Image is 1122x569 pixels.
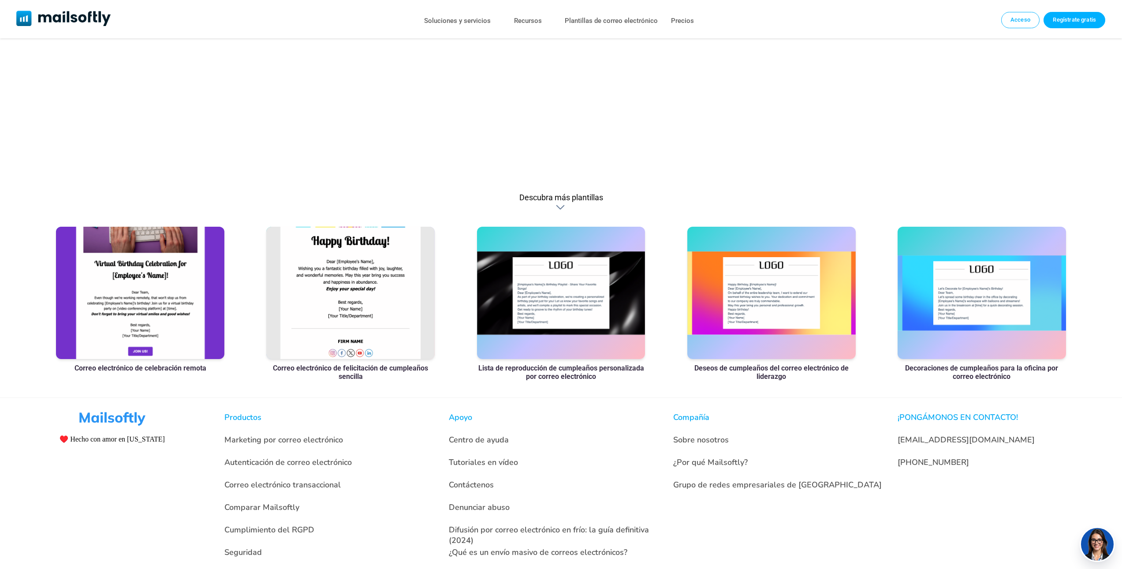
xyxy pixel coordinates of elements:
[477,364,645,381] a: Lista de reproducción de cumpleaños personalizada por correo electrónico
[449,547,627,558] a: ¿Qué es un envío masivo de correos electrónicos?
[1001,12,1040,28] a: Acceso
[898,434,1035,445] a: [EMAIL_ADDRESS][DOMAIN_NAME]
[1010,16,1030,23] font: Acceso
[224,479,341,490] a: Correo electrónico transaccional
[671,15,694,27] a: Precios
[514,15,542,27] a: Recursos
[224,547,262,558] a: Seguridad
[16,11,111,28] a: Mailsoftly
[673,457,748,468] a: ¿Por qué Mailsoftly?
[478,364,644,381] font: Lista de reproducción de cumpleaños personalizada por correo electrónico
[224,524,314,535] a: Cumplimiento del RGPD
[556,203,567,212] div: Descubra más plantillas
[273,364,428,381] font: Correo electrónico de felicitación de cumpleaños sencilla
[266,364,435,381] a: Correo electrónico de felicitación de cumpleaños sencilla
[519,193,603,202] font: Descubra más plantillas
[673,479,882,490] a: Grupo de redes empresariales de [GEOGRAPHIC_DATA]
[60,435,165,443] font: ♥️ Hecho con amor en [US_STATE]
[673,434,729,445] a: Sobre nosotros
[565,15,658,27] a: Plantillas de correo electrónico
[1044,12,1105,28] a: Ensayo
[565,17,658,25] font: Plantillas de correo electrónico
[449,457,518,468] a: Tutoriales en vídeo
[224,434,343,445] a: Marketing por correo electrónico
[1053,16,1096,23] font: Regístrate gratis
[449,479,494,490] a: Contáctenos
[898,457,969,468] a: [PHONE_NUMBER]
[424,17,491,25] font: Soluciones y servicios
[694,364,849,381] font: Deseos de cumpleaños del correo electrónico de liderazgo
[449,502,510,513] a: Denunciar abuso
[671,17,694,25] font: Precios
[905,364,1058,381] font: Decoraciones de cumpleaños para la oficina por correo electrónico
[449,434,509,445] a: Centro de ayuda
[424,15,491,27] a: Soluciones y servicios
[898,364,1066,381] a: Decoraciones de cumpleaños para la oficina por correo electrónico
[687,364,856,381] a: Deseos de cumpleaños del correo electrónico de liderazgo
[224,502,299,513] a: Comparar Mailsoftly
[514,17,542,25] font: Recursos
[75,364,206,372] a: Correo electrónico de celebración remota
[449,524,649,546] a: Difusión por correo electrónico en frío: la guía definitiva (2024)
[224,457,352,468] a: Autenticación de correo electrónico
